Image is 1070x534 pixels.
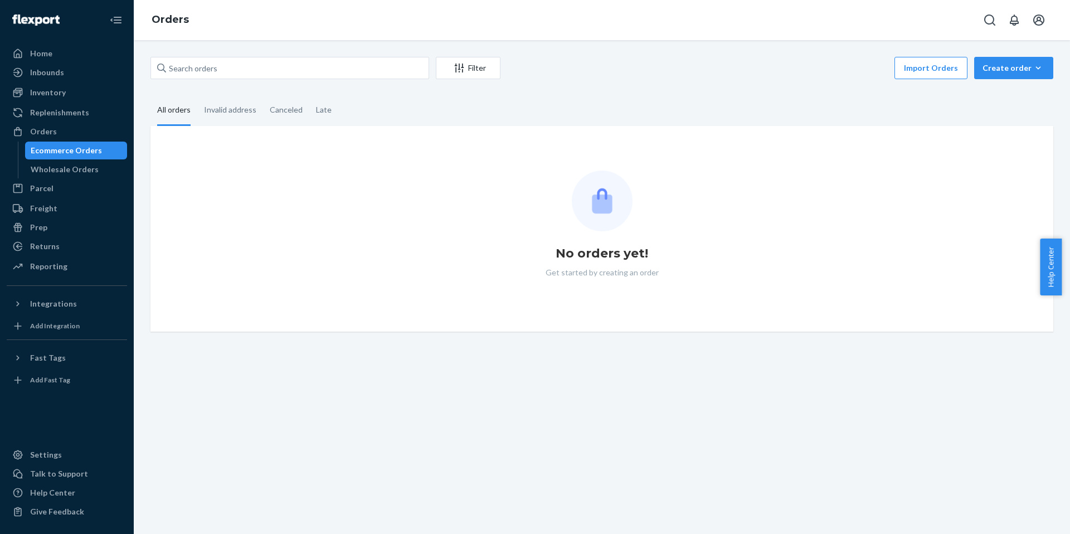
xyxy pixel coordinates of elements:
[30,126,57,137] div: Orders
[7,465,127,483] button: Talk to Support
[30,506,84,517] div: Give Feedback
[7,295,127,313] button: Integrations
[7,446,127,464] a: Settings
[31,164,99,175] div: Wholesale Orders
[7,219,127,236] a: Prep
[30,107,89,118] div: Replenishments
[30,67,64,78] div: Inbounds
[31,145,102,156] div: Ecommerce Orders
[30,48,52,59] div: Home
[556,245,648,263] h1: No orders yet!
[983,62,1045,74] div: Create order
[7,104,127,122] a: Replenishments
[572,171,633,231] img: Empty list
[7,45,127,62] a: Home
[30,261,67,272] div: Reporting
[7,258,127,275] a: Reporting
[157,95,191,126] div: All orders
[7,64,127,81] a: Inbounds
[150,57,429,79] input: Search orders
[30,449,62,460] div: Settings
[25,161,128,178] a: Wholesale Orders
[30,241,60,252] div: Returns
[152,13,189,26] a: Orders
[7,317,127,335] a: Add Integration
[30,298,77,309] div: Integrations
[7,371,127,389] a: Add Fast Tag
[30,375,70,385] div: Add Fast Tag
[7,179,127,197] a: Parcel
[7,503,127,521] button: Give Feedback
[30,321,80,331] div: Add Integration
[546,267,659,278] p: Get started by creating an order
[204,95,256,124] div: Invalid address
[30,183,53,194] div: Parcel
[974,57,1053,79] button: Create order
[143,4,198,36] ol: breadcrumbs
[7,200,127,217] a: Freight
[12,14,60,26] img: Flexport logo
[7,349,127,367] button: Fast Tags
[270,95,303,124] div: Canceled
[316,95,332,124] div: Late
[30,468,88,479] div: Talk to Support
[25,142,128,159] a: Ecommerce Orders
[30,203,57,214] div: Freight
[1040,239,1062,295] button: Help Center
[7,237,127,255] a: Returns
[7,123,127,140] a: Orders
[979,9,1001,31] button: Open Search Box
[30,222,47,233] div: Prep
[1003,9,1025,31] button: Open notifications
[105,9,127,31] button: Close Navigation
[436,62,500,74] div: Filter
[30,352,66,363] div: Fast Tags
[30,87,66,98] div: Inventory
[81,8,121,18] span: Support
[1028,9,1050,31] button: Open account menu
[7,484,127,502] a: Help Center
[30,487,75,498] div: Help Center
[436,57,500,79] button: Filter
[7,84,127,101] a: Inventory
[894,57,967,79] button: Import Orders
